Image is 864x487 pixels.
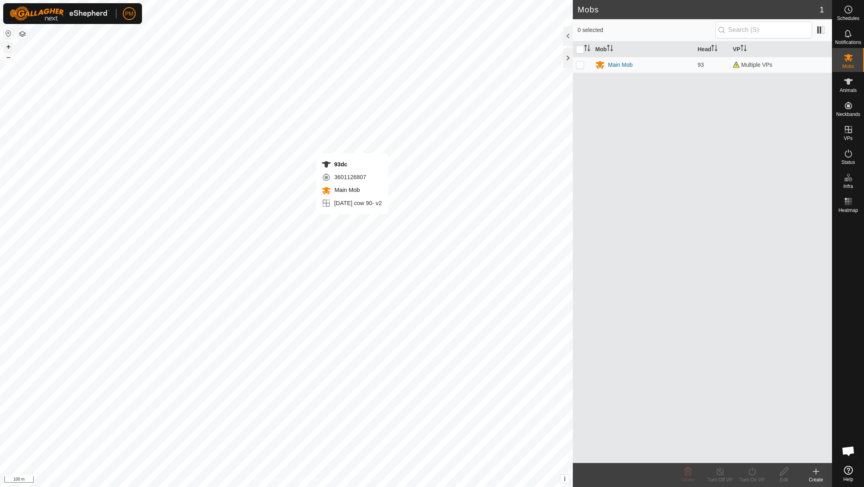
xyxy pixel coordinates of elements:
p-sorticon: Activate to sort [607,46,613,52]
div: 3601126807 [322,172,382,182]
button: Map Layers [18,29,27,39]
span: PM [125,10,134,18]
a: Privacy Policy [255,477,285,484]
div: [DATE] cow 90- v2 [322,198,382,208]
button: – [4,52,13,62]
div: Create [800,476,832,483]
span: Multiple VPs [733,62,772,68]
th: VP [730,42,832,57]
input: Search (S) [715,22,812,38]
span: Main Mob [333,187,360,193]
span: 0 selected [578,26,715,34]
h2: Mobs [578,5,820,14]
a: Help [832,463,864,485]
button: i [560,475,569,483]
div: Open chat [836,439,860,463]
span: 1 [820,4,824,16]
div: Turn On VP [736,476,768,483]
span: i [564,475,566,482]
p-sorticon: Activate to sort [740,46,747,52]
div: Main Mob [608,61,632,69]
th: Head [694,42,730,57]
span: Neckbands [836,112,860,117]
span: Infra [843,184,853,189]
span: Status [841,160,855,165]
span: VPs [844,136,852,141]
p-sorticon: Activate to sort [711,46,718,52]
p-sorticon: Activate to sort [584,46,590,52]
button: + [4,42,13,52]
div: 93dc [322,160,382,169]
span: Notifications [835,40,861,45]
span: Help [843,477,853,482]
span: Mobs [842,64,854,69]
span: 93 [698,62,704,68]
span: Delete [681,477,695,483]
span: Animals [840,88,857,93]
div: Turn Off VP [704,476,736,483]
span: Heatmap [838,208,858,213]
div: Edit [768,476,800,483]
span: Schedules [837,16,859,21]
a: Contact Us [294,477,318,484]
img: Gallagher Logo [10,6,110,21]
button: Reset Map [4,29,13,38]
th: Mob [592,42,694,57]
